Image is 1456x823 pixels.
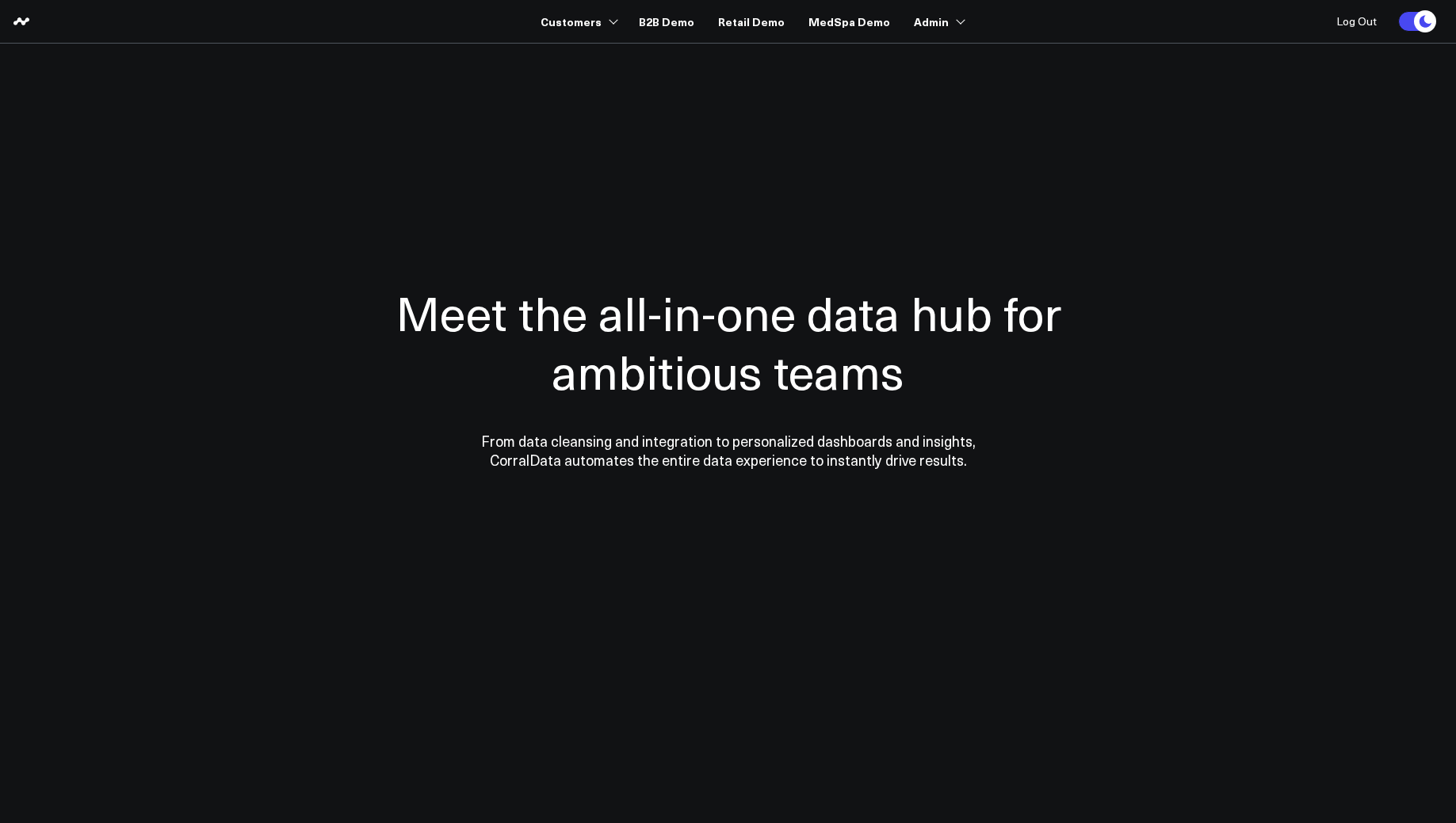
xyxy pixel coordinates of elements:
[340,283,1117,400] h1: Meet the all-in-one data hub for ambitious teams
[541,7,615,36] a: Customers
[639,7,694,36] a: B2B Demo
[914,7,962,36] a: Admin
[447,432,1010,470] p: From data cleansing and integration to personalized dashboards and insights, CorralData automates...
[808,7,890,36] a: MedSpa Demo
[718,7,785,36] a: Retail Demo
